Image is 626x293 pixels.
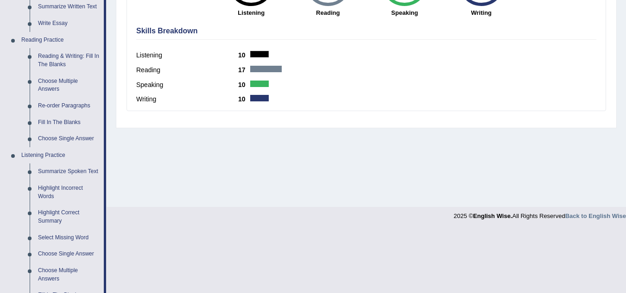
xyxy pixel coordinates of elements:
[34,230,104,246] a: Select Missing Word
[136,50,238,60] label: Listening
[34,114,104,131] a: Fill In The Blanks
[34,48,104,73] a: Reading & Writing: Fill In The Blanks
[565,212,626,219] a: Back to English Wise
[218,8,285,17] strong: Listening
[294,8,362,17] strong: Reading
[473,212,512,219] strong: English Wise.
[17,147,104,164] a: Listening Practice
[136,94,238,104] label: Writing
[34,163,104,180] a: Summarize Spoken Text
[34,131,104,147] a: Choose Single Answer
[136,27,596,35] h4: Skills Breakdown
[34,246,104,262] a: Choose Single Answer
[34,15,104,32] a: Write Essay
[238,66,250,74] b: 17
[448,8,515,17] strong: Writing
[34,98,104,114] a: Re-order Paragraphs
[238,95,250,103] b: 10
[238,81,250,88] b: 10
[454,207,626,220] div: 2025 © All Rights Reserved
[34,262,104,287] a: Choose Multiple Answers
[136,80,238,90] label: Speaking
[136,65,238,75] label: Reading
[34,205,104,229] a: Highlight Correct Summary
[17,32,104,49] a: Reading Practice
[238,51,250,59] b: 10
[34,180,104,205] a: Highlight Incorrect Words
[34,73,104,98] a: Choose Multiple Answers
[371,8,439,17] strong: Speaking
